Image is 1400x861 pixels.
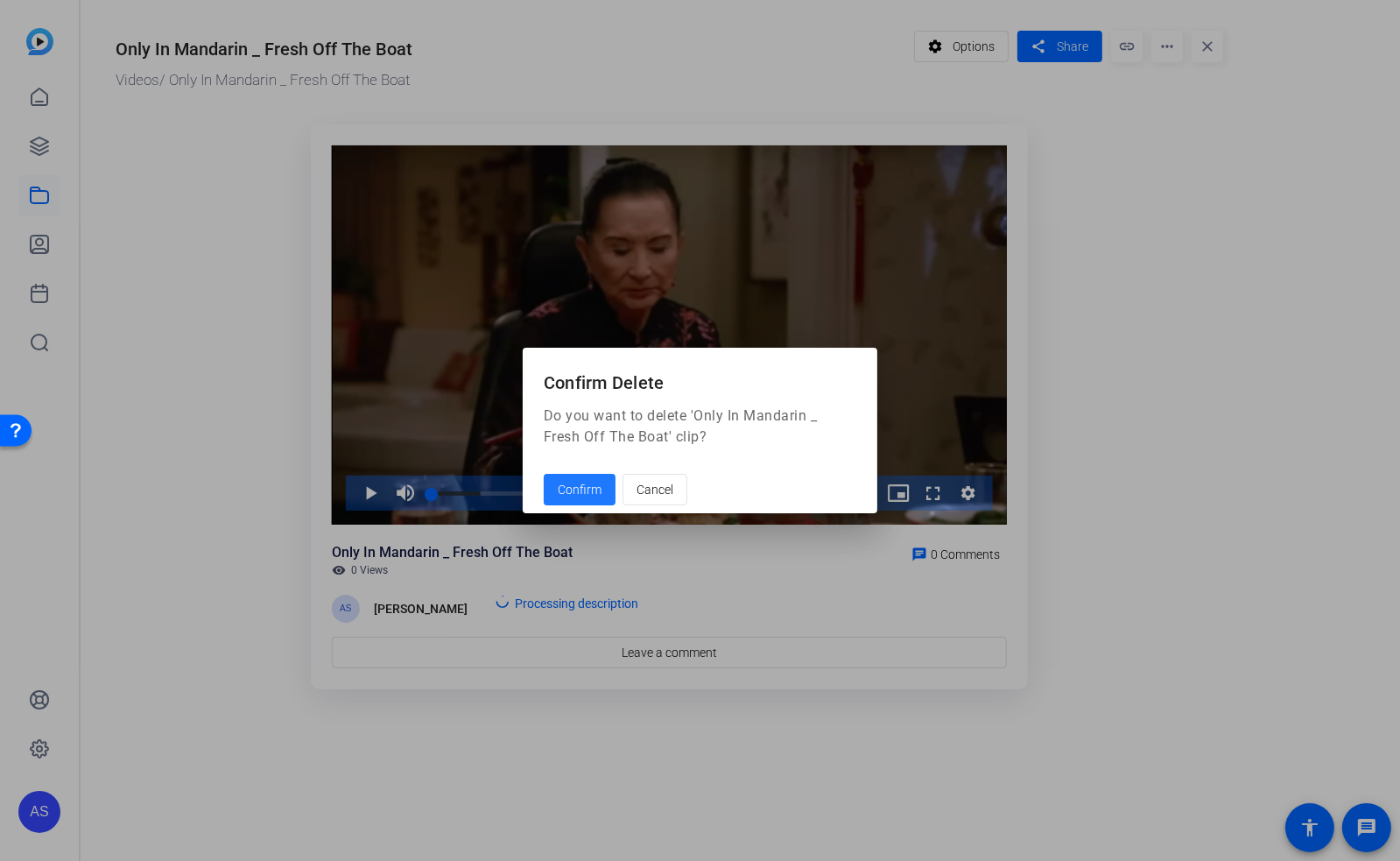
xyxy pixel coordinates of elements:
span: Confirm [558,481,602,499]
button: Confirm [544,474,616,505]
span: Do you want to delete 'Only In Mandarin _ Fresh Off The Boat' clip? [544,407,818,445]
button: Cancel [623,474,687,505]
h2: Confirm Delete [523,348,877,405]
span: Cancel [637,473,673,506]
